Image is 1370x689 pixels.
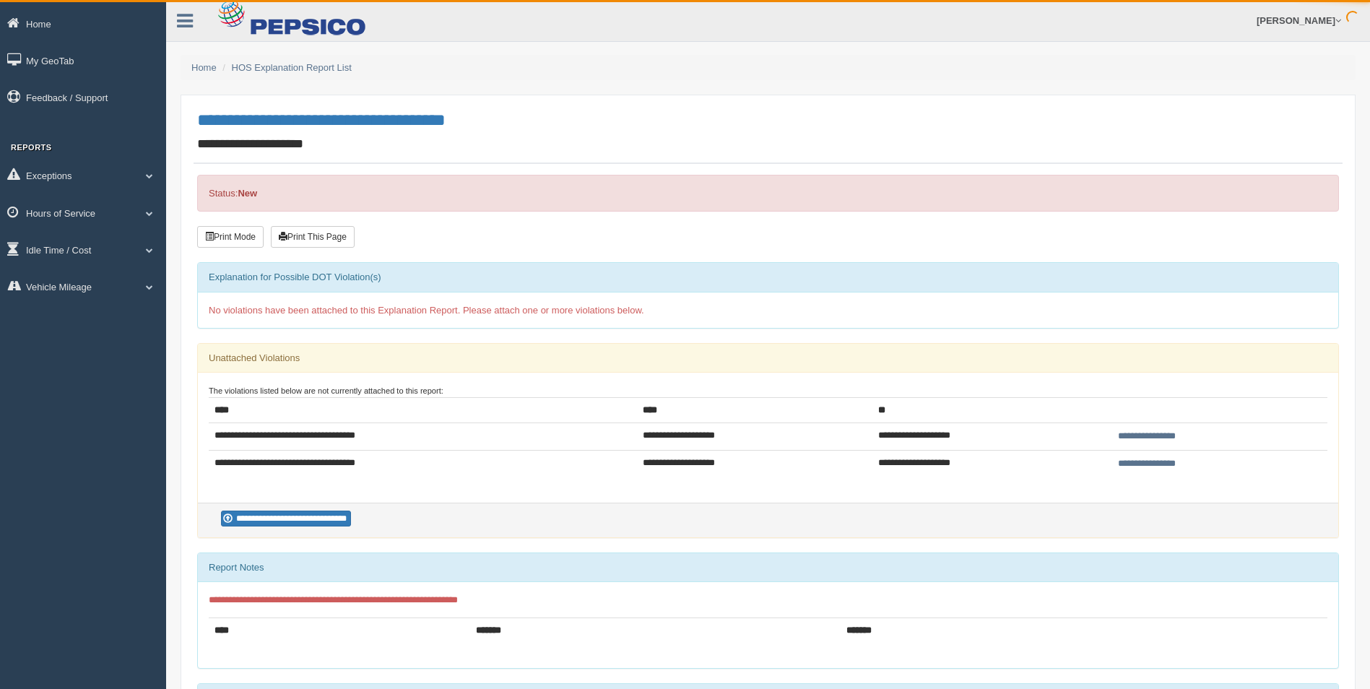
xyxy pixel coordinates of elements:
div: Unattached Violations [198,344,1338,373]
strong: New [238,188,257,199]
a: HOS Explanation Report List [232,62,352,73]
div: Report Notes [198,553,1338,582]
button: Print This Page [271,226,355,248]
div: Status: [197,175,1339,212]
span: No violations have been attached to this Explanation Report. Please attach one or more violations... [209,305,644,316]
div: Explanation for Possible DOT Violation(s) [198,263,1338,292]
a: Home [191,62,217,73]
small: The violations listed below are not currently attached to this report: [209,386,443,395]
button: Print Mode [197,226,264,248]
